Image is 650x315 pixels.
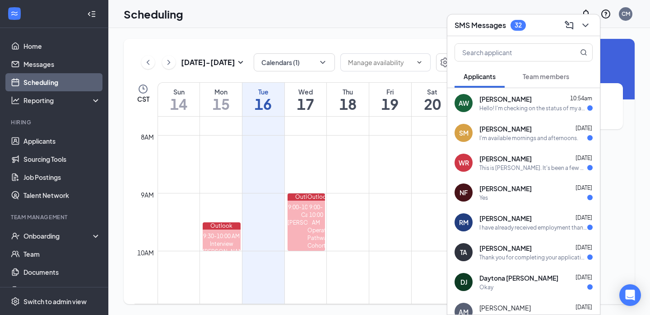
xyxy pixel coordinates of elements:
button: ChevronRight [162,56,176,69]
h1: 14 [158,96,200,112]
div: Thu [327,87,369,96]
svg: Collapse [87,9,96,19]
div: Outlook [307,193,325,201]
a: Talent Network [23,186,101,204]
div: Hiring [11,118,99,126]
a: September 15, 2025 [200,83,242,116]
a: September 18, 2025 [327,83,369,116]
span: [DATE] [576,244,592,251]
div: I have already received employment thank you for your consideration [479,224,587,231]
div: 10am [135,248,156,258]
a: Sourcing Tools [23,150,101,168]
button: Calendars (1)ChevronDown [254,53,335,71]
div: TA [460,248,467,257]
svg: Analysis [11,96,20,105]
a: September 14, 2025 [158,83,200,116]
div: NF [460,188,468,197]
div: Sun [158,87,200,96]
a: Applicants [23,132,101,150]
span: 10:54am [570,95,592,102]
span: [DATE] [576,274,592,281]
a: September 19, 2025 [369,83,411,116]
div: Wed [285,87,327,96]
span: Team members [523,72,569,80]
svg: Notifications [580,9,591,19]
div: Yes [479,194,488,202]
a: Home [23,37,101,55]
a: SurveysCrown [23,281,101,299]
div: Outlook [288,193,325,201]
span: [PERSON_NAME] [479,154,532,163]
div: Open Intercom Messenger [619,284,641,306]
div: Mon [200,87,242,96]
div: Thank you for completing your application for the Front of House Leadership (In-Training) 5:45am-... [479,254,587,261]
div: Hello! I'm checking on the status of my application [479,104,587,112]
div: Okay [479,283,493,291]
input: Manage availability [348,57,412,67]
div: 32 [515,21,522,29]
span: [PERSON_NAME] [479,184,532,193]
h3: [DATE] - [DATE] [181,57,235,67]
span: [DATE] [576,214,592,221]
h1: 17 [285,96,327,112]
span: [PERSON_NAME] [479,244,532,253]
div: 9am [139,190,156,200]
h1: Scheduling [124,6,183,22]
span: [PERSON_NAME] [479,214,532,223]
span: [DATE] [576,125,592,132]
h1: 15 [200,96,242,112]
span: [PERSON_NAME] [479,303,531,312]
h1: 20 [412,96,453,112]
span: Applicants [464,72,496,80]
svg: ChevronDown [580,20,591,31]
div: SM [459,128,469,137]
h1: 18 [327,96,369,112]
div: 8am [139,132,156,142]
svg: WorkstreamLogo [10,9,19,18]
div: Interview [PERSON_NAME] [203,240,240,255]
a: Documents [23,263,101,281]
a: Scheduling [23,73,101,91]
span: [PERSON_NAME] [479,124,532,133]
div: This is [PERSON_NAME]. It's been a few weeks since I last heard anything. Did I get the job? [479,164,587,172]
div: 9:00-10:00 AM [288,203,325,211]
a: September 20, 2025 [412,83,453,116]
input: Search applicant [455,44,562,61]
button: ChevronLeft [141,56,155,69]
span: [DATE] [576,155,592,161]
svg: ChevronDown [318,58,327,67]
div: Team Management [11,213,99,221]
h1: 19 [369,96,411,112]
svg: UserCheck [11,231,20,240]
div: Reporting [23,96,101,105]
div: I'm available mornings and afternoons. [479,134,578,142]
span: CST [137,94,149,103]
h1: 16 [242,96,284,112]
svg: ComposeMessage [564,20,575,31]
div: Onboarding [23,231,93,240]
span: [PERSON_NAME] [479,94,532,103]
svg: Settings [11,297,20,306]
svg: SmallChevronDown [235,57,246,68]
svg: ChevronDown [416,59,423,66]
div: Outlook [203,222,240,230]
div: WR [459,158,469,167]
div: Call [PERSON_NAME] [288,211,325,226]
div: RM [459,218,469,227]
div: DJ [460,277,467,287]
div: 9:00-10:00 AM [307,203,325,226]
a: Messages [23,55,101,73]
div: 9:30-10:00 AM [203,232,240,240]
a: Job Postings [23,168,101,186]
span: Daytona [PERSON_NAME] [479,273,558,282]
span: [DATE] [576,184,592,191]
div: Sat [412,87,453,96]
a: September 16, 2025 [242,83,284,116]
div: Fri [369,87,411,96]
a: September 17, 2025 [285,83,327,116]
button: ComposeMessage [562,18,576,33]
svg: ChevronRight [164,57,173,68]
button: Settings [436,53,454,71]
div: Tue [242,87,284,96]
